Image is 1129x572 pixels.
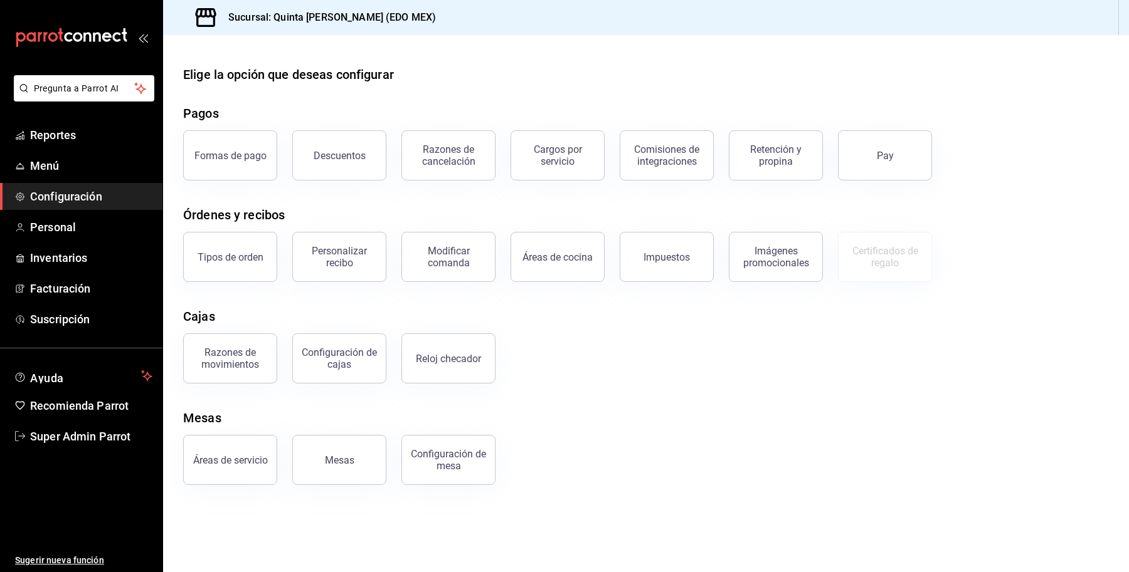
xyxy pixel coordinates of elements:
[410,448,487,472] div: Configuración de mesa
[292,435,386,485] button: Mesas
[183,408,221,427] div: Mesas
[183,65,394,84] div: Elige la opción que deseas configurar
[410,143,487,167] div: Razones de cancelación
[620,130,714,180] button: Comisiones de integraciones
[183,232,277,282] button: Tipos de orden
[737,245,815,269] div: Imágenes promocionales
[644,251,690,263] div: Impuestos
[620,232,714,282] button: Impuestos
[183,333,277,383] button: Razones de movimientos
[300,245,378,269] div: Personalizar recibo
[522,251,593,263] div: Áreas de cocina
[30,127,152,143] span: Reportes
[183,130,277,180] button: Formas de pago
[15,554,152,567] span: Sugerir nueva función
[30,280,152,297] span: Facturación
[737,143,815,167] div: Retención y propina
[511,130,605,180] button: Cargos por servicio
[30,219,152,236] span: Personal
[877,150,894,162] div: Pay
[292,333,386,383] button: Configuración de cajas
[628,143,706,167] div: Comisiones de integraciones
[30,157,152,174] span: Menú
[30,397,152,414] span: Recomienda Parrot
[401,130,496,180] button: Razones de cancelación
[30,368,136,383] span: Ayuda
[183,307,215,326] div: Cajas
[191,346,269,370] div: Razones de movimientos
[30,428,152,445] span: Super Admin Parrot
[838,130,932,180] button: Pay
[416,353,481,365] div: Reloj checador
[846,245,924,269] div: Certificados de regalo
[183,205,285,224] div: Órdenes y recibos
[34,82,135,95] span: Pregunta a Parrot AI
[300,346,378,370] div: Configuración de cajas
[325,454,354,466] div: Mesas
[401,435,496,485] button: Configuración de mesa
[138,33,148,43] button: open_drawer_menu
[511,232,605,282] button: Áreas de cocina
[9,91,154,104] a: Pregunta a Parrot AI
[30,188,152,205] span: Configuración
[410,245,487,269] div: Modificar comanda
[194,150,267,162] div: Formas de pago
[183,435,277,485] button: Áreas de servicio
[14,75,154,101] button: Pregunta a Parrot AI
[183,104,219,123] div: Pagos
[314,150,366,162] div: Descuentos
[838,232,932,282] button: Certificados de regalo
[30,249,152,266] span: Inventarios
[198,251,263,263] div: Tipos de orden
[218,10,436,25] h3: Sucursal: Quinta [PERSON_NAME] (EDO MEX)
[193,454,268,466] div: Áreas de servicio
[30,311,152,328] span: Suscripción
[401,232,496,282] button: Modificar comanda
[519,143,596,167] div: Cargos por servicio
[729,130,823,180] button: Retención y propina
[292,130,386,180] button: Descuentos
[729,232,823,282] button: Imágenes promocionales
[292,232,386,282] button: Personalizar recibo
[401,333,496,383] button: Reloj checador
